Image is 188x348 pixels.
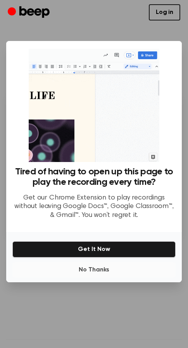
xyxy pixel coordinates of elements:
a: Beep [8,5,52,20]
button: Get It Now [12,241,176,258]
button: No Thanks [12,262,176,278]
p: Get our Chrome Extension to play recordings without leaving Google Docs™, Google Classroom™, & Gm... [12,194,176,220]
h3: Tired of having to open up this page to play the recording every time? [12,167,176,188]
img: Beep extension in action [29,49,159,162]
a: Log in [149,4,180,20]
